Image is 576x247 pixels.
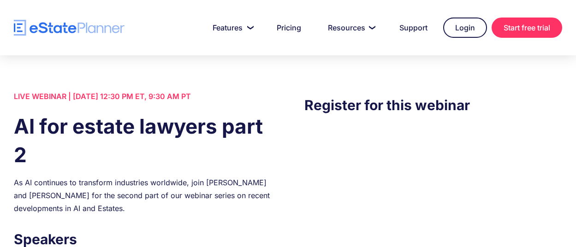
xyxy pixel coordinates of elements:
[492,18,562,38] a: Start free trial
[14,176,272,215] div: As AI continues to transform industries worldwide, join [PERSON_NAME] and [PERSON_NAME] for the s...
[14,90,272,103] div: LIVE WEBINAR | [DATE] 12:30 PM ET, 9:30 AM PT
[14,20,125,36] a: home
[14,112,272,169] h1: AI for estate lawyers part 2
[202,18,261,37] a: Features
[266,18,312,37] a: Pricing
[317,18,384,37] a: Resources
[304,94,562,116] h3: Register for this webinar
[388,18,439,37] a: Support
[443,18,487,38] a: Login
